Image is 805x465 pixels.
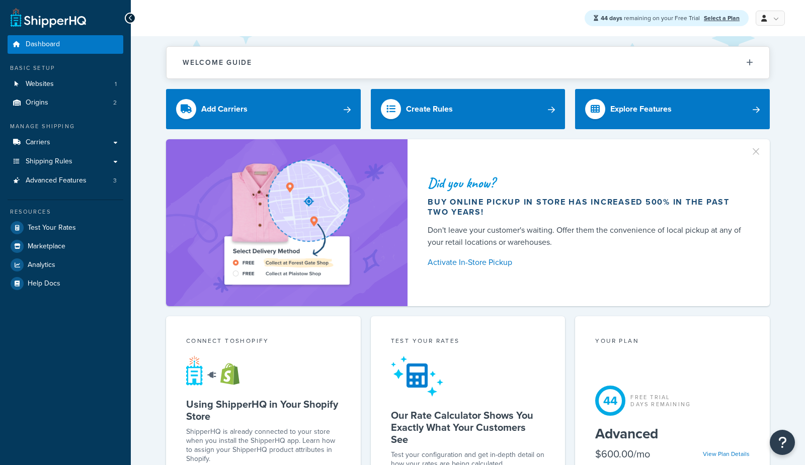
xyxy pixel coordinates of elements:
a: Select a Plan [704,14,740,23]
span: Marketplace [28,242,65,251]
div: Connect to Shopify [186,336,341,348]
a: Help Docs [8,274,123,293]
a: Origins2 [8,94,123,112]
span: Help Docs [28,280,60,288]
button: Open Resource Center [770,430,795,455]
span: 1 [115,80,117,88]
li: Origins [8,94,123,112]
li: Websites [8,75,123,94]
h5: Advanced [595,426,750,442]
a: Add Carriers [166,89,361,129]
a: Advanced Features3 [8,171,123,190]
div: Basic Setup [8,64,123,72]
span: Analytics [28,261,55,269]
a: Analytics [8,256,123,274]
h2: Welcome Guide [183,59,252,66]
a: Carriers [8,133,123,152]
div: Buy online pickup in store has increased 500% in the past two years! [428,197,746,217]
span: Carriers [26,138,50,147]
span: Origins [26,99,48,107]
p: ShipperHQ is already connected to your store when you install the ShipperHQ app. Learn how to ass... [186,427,341,463]
span: 3 [113,176,117,185]
span: 2 [113,99,117,107]
span: Test Your Rates [28,224,76,232]
a: Test Your Rates [8,219,123,237]
img: ad-shirt-map-b0359fc47e01cab431d101c4b569394f6a03f54285957d908178d52f29eb9668.png [196,154,378,291]
li: Advanced Features [8,171,123,190]
div: Add Carriers [201,102,248,116]
a: Marketplace [8,237,123,255]
div: Manage Shipping [8,122,123,131]
div: Test your rates [391,336,545,348]
div: 44 [595,386,625,416]
div: Free Trial Days Remaining [630,394,691,408]
div: Explore Features [610,102,672,116]
img: connect-shq-shopify-9b9a8c5a.svg [186,355,249,386]
h5: Our Rate Calculator Shows You Exactly What Your Customers See [391,409,545,445]
div: $600.00/mo [595,447,650,461]
h5: Using ShipperHQ in Your Shopify Store [186,398,341,422]
a: Activate In-Store Pickup [428,255,746,269]
span: Advanced Features [26,176,87,185]
span: remaining on your Free Trial [601,14,701,23]
span: Dashboard [26,40,60,49]
div: Did you know? [428,176,746,190]
div: Your Plan [595,336,750,348]
a: Create Rules [371,89,566,129]
div: Create Rules [406,102,453,116]
a: Websites1 [8,75,123,94]
span: Shipping Rules [26,157,72,166]
a: View Plan Details [703,449,750,458]
div: Resources [8,208,123,216]
button: Welcome Guide [167,47,769,78]
strong: 44 days [601,14,622,23]
span: Websites [26,80,54,88]
div: Don't leave your customer's waiting. Offer them the convenience of local pickup at any of your re... [428,224,746,248]
a: Dashboard [8,35,123,54]
a: Explore Features [575,89,770,129]
a: Shipping Rules [8,152,123,171]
